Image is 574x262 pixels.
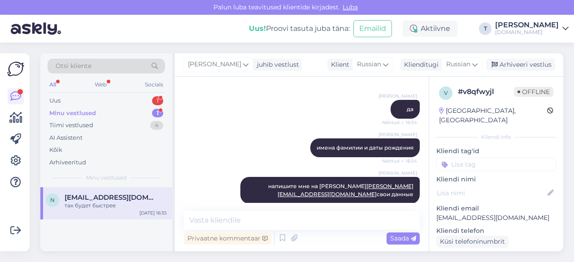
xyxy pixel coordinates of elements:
[458,86,514,97] div: # v8qfwyjl
[446,60,470,69] span: Russian
[253,60,299,69] div: juhib vestlust
[436,236,509,248] div: Küsi telefoninumbrit
[50,197,55,203] span: n
[439,106,547,125] div: [GEOGRAPHIC_DATA], [GEOGRAPHIC_DATA]
[268,183,413,198] span: напишите мне на [PERSON_NAME] свои данные
[150,121,163,130] div: 4
[495,21,569,36] a: [PERSON_NAME][DOMAIN_NAME]
[495,29,559,36] div: [DOMAIN_NAME]
[317,144,413,151] span: имена фамилии и даты рождения
[49,121,93,130] div: Tiimi vestlused
[65,202,167,210] div: так будет быстрее
[49,158,86,167] div: Arhiveeritud
[378,170,417,176] span: [PERSON_NAME]
[7,60,24,77] img: Askly Logo
[184,232,271,245] div: Privaatne kommentaar
[436,213,556,223] p: [EMAIL_ADDRESS][DOMAIN_NAME]
[382,119,417,126] span: Nähtud ✓ 16:34
[436,226,556,236] p: Kliendi telefon
[49,146,62,155] div: Kõik
[444,90,448,96] span: v
[390,234,416,242] span: Saada
[400,60,439,69] div: Klienditugi
[249,23,350,34] div: Proovi tasuta juba täna:
[479,22,491,35] div: T
[382,158,417,164] span: Nähtud ✓ 16:34
[378,93,417,99] span: [PERSON_NAME]
[378,131,417,138] span: [PERSON_NAME]
[327,60,349,69] div: Klient
[436,158,556,171] input: Lisa tag
[403,21,457,37] div: Aktiivne
[437,188,546,198] input: Lisa nimi
[357,60,381,69] span: Russian
[56,61,91,71] span: Otsi kliente
[143,79,165,90] div: Socials
[152,96,163,105] div: 1
[188,60,241,69] span: [PERSON_NAME]
[49,96,61,105] div: Uus
[93,79,109,90] div: Web
[495,21,559,29] div: [PERSON_NAME]
[436,204,556,213] p: Kliendi email
[340,3,361,11] span: Luba
[152,109,163,118] div: 1
[49,109,96,118] div: Minu vestlused
[49,133,83,142] div: AI Assistent
[139,210,167,216] div: [DATE] 16:35
[65,193,158,202] span: nastjaa_estonia@mail.ee
[436,175,556,184] p: Kliendi nimi
[436,146,556,156] p: Kliendi tag'id
[407,106,413,112] span: да
[353,20,392,37] button: Emailid
[86,174,126,182] span: Minu vestlused
[48,79,58,90] div: All
[436,133,556,141] div: Kliendi info
[249,24,266,33] b: Uus!
[514,87,553,97] span: Offline
[486,59,555,71] div: Arhiveeri vestlus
